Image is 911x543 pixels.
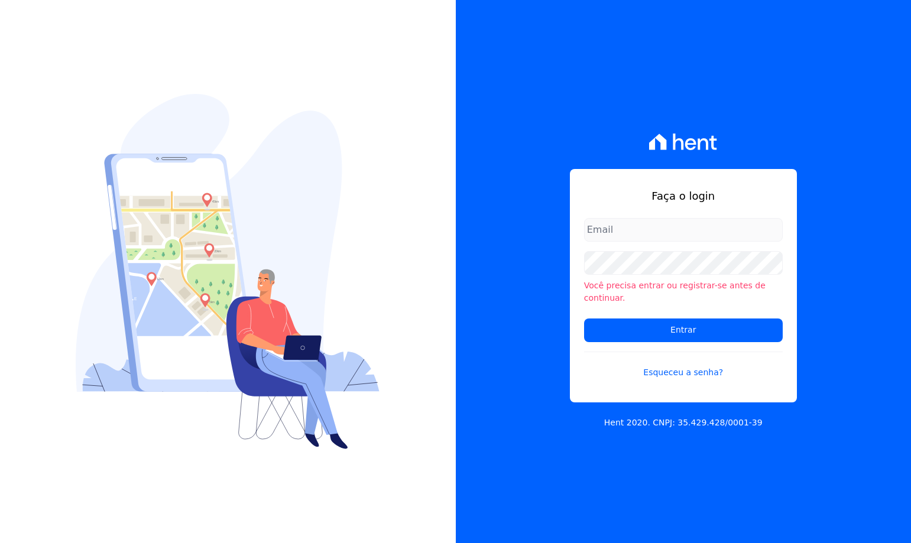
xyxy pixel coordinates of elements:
p: Hent 2020. CNPJ: 35.429.428/0001-39 [604,417,763,429]
a: Esqueceu a senha? [584,352,783,379]
h1: Faça o login [584,188,783,204]
img: Login [76,94,380,449]
input: Email [584,218,783,242]
li: Você precisa entrar ou registrar-se antes de continuar. [584,279,783,304]
input: Entrar [584,318,783,342]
